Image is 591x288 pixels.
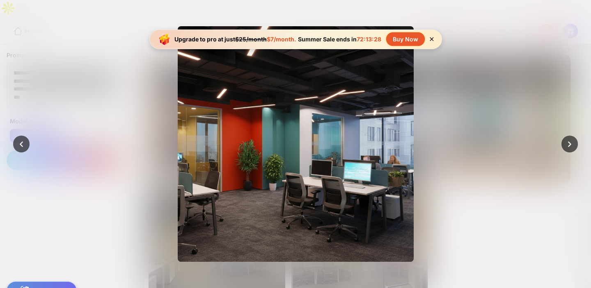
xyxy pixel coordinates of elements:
[174,36,296,43] div: Upgrade to pro at just
[296,36,383,43] div: Summer Sale ends in
[178,26,414,262] img: Enlarged view
[267,36,296,43] span: $7/month.
[235,36,267,43] span: $25/month
[386,32,425,46] div: Buy Now
[156,31,173,48] img: upgrade-banner-new-year-icon.gif
[357,36,381,43] span: 72:13:28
